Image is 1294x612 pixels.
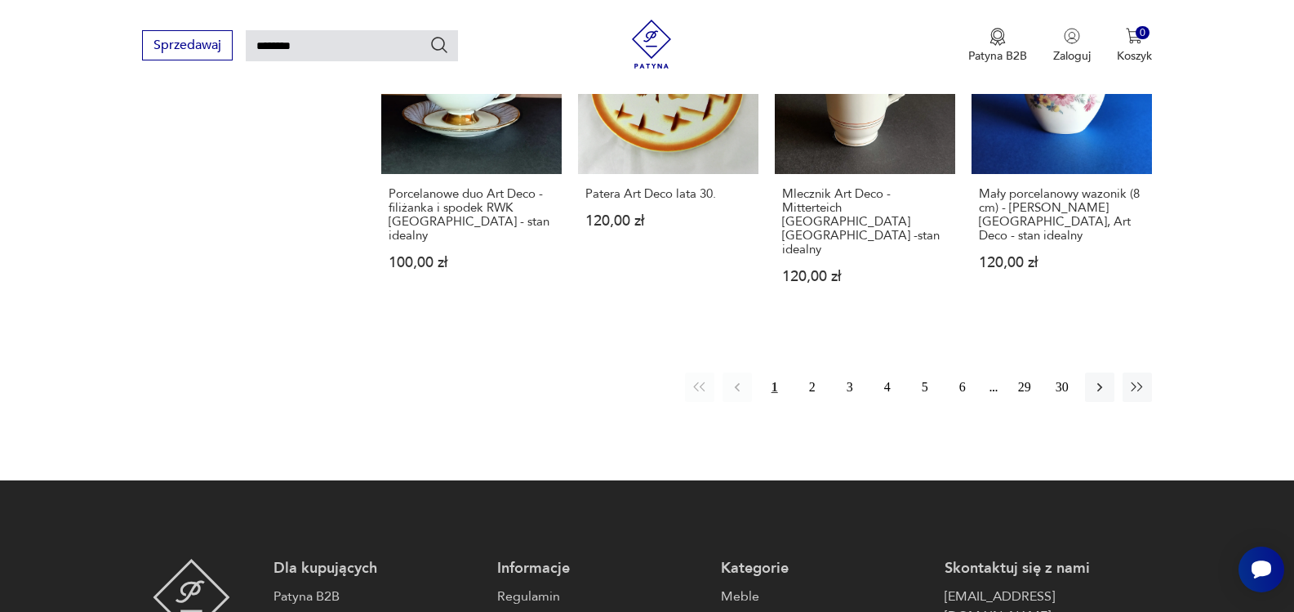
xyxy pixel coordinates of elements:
[142,30,233,60] button: Sprzedawaj
[389,256,554,270] p: 100,00 zł
[1064,28,1080,44] img: Ikonka użytkownika
[948,373,977,402] button: 6
[429,35,449,55] button: Szukaj
[389,187,554,243] h3: Porcelanowe duo Art Deco - filiżanka i spodek RWK [GEOGRAPHIC_DATA] - stan idealny
[627,20,676,69] img: Patyna - sklep z meblami i dekoracjami vintage
[585,214,751,228] p: 120,00 zł
[1053,28,1091,64] button: Zaloguj
[497,559,705,578] p: Informacje
[945,559,1152,578] p: Skontaktuj się z nami
[873,373,902,402] button: 4
[273,559,481,578] p: Dla kupujących
[979,256,1145,270] p: 120,00 zł
[721,587,928,606] a: Meble
[1126,28,1142,44] img: Ikona koszyka
[142,41,233,52] a: Sprzedawaj
[273,587,481,606] a: Patyna B2B
[782,270,948,284] p: 120,00 zł
[585,187,751,201] h3: Patera Art Deco lata 30.
[910,373,940,402] button: 5
[798,373,827,402] button: 2
[1010,373,1039,402] button: 29
[989,28,1006,46] img: Ikona medalu
[1053,48,1091,64] p: Zaloguj
[497,587,705,606] a: Regulamin
[1047,373,1077,402] button: 30
[1238,547,1284,592] iframe: Smartsupp widget button
[1117,48,1152,64] p: Koszyk
[1136,26,1149,40] div: 0
[760,373,789,402] button: 1
[721,559,928,578] p: Kategorie
[835,373,865,402] button: 3
[968,28,1027,64] button: Patyna B2B
[968,28,1027,64] a: Ikona medaluPatyna B2B
[968,48,1027,64] p: Patyna B2B
[979,187,1145,243] h3: Mały porcelanowy wazonik (8 cm) - [PERSON_NAME] [GEOGRAPHIC_DATA], Art Deco - stan idealny
[1117,28,1152,64] button: 0Koszyk
[782,187,948,257] h3: Mlecznik Art Deco - Mitterteich [GEOGRAPHIC_DATA] [GEOGRAPHIC_DATA] -stan idealny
